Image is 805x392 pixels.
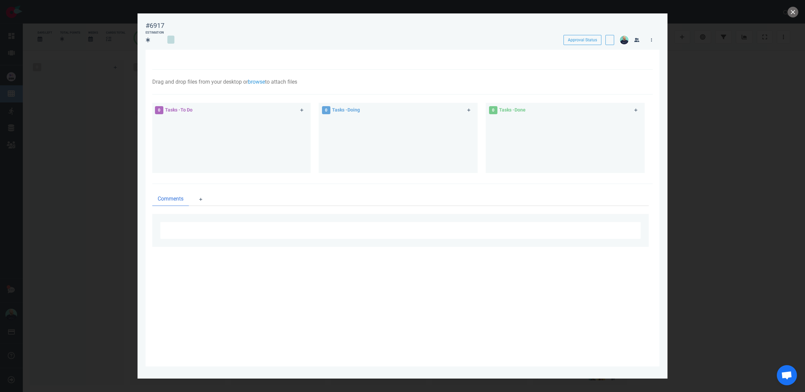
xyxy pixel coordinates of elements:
[620,36,629,44] img: 26
[146,21,164,30] div: #6917
[332,107,360,113] span: Tasks - Doing
[489,106,497,114] span: 0
[155,106,163,114] span: 0
[146,31,164,35] div: Estimation
[158,195,183,203] span: Comments
[499,107,526,113] span: Tasks - Done
[322,106,330,114] span: 0
[563,35,601,45] button: Approval Status
[248,79,265,85] a: browse
[152,79,248,85] span: Drag and drop files from your desktop or
[265,79,297,85] span: to attach files
[788,7,798,17] button: close
[777,365,797,385] div: Ouvrir le chat
[165,107,193,113] span: Tasks - To Do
